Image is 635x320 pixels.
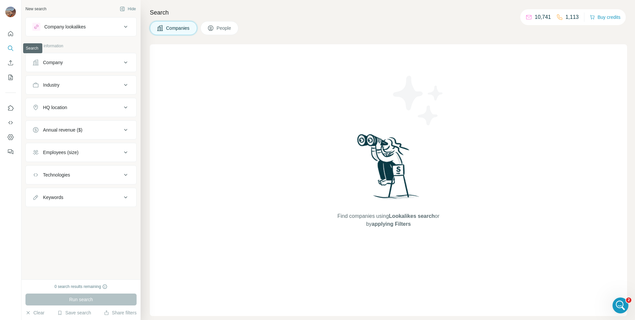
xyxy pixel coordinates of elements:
button: Search [5,42,16,54]
div: 0 search results remaining [55,284,108,290]
button: Save search [57,309,91,316]
img: Surfe Illustration - Stars [389,71,448,130]
span: applying Filters [372,221,411,227]
img: Avatar [5,7,16,17]
div: Please do let me know if you have any questions 🤝 [11,143,103,156]
div: [PERSON_NAME] [11,166,103,172]
button: Home [104,3,116,15]
button: Send a message… [113,209,124,219]
button: My lists [5,71,16,83]
div: Company [43,59,63,66]
button: Clear [25,309,44,316]
div: Gotcha. So then, how would I be able to enrich the database of contacts I already have in hubspot... [29,185,122,218]
button: Hide [115,4,141,14]
button: Dashboard [5,131,16,143]
button: Company lookalikes [26,19,136,35]
div: nikola.vasilijevic@sensemitter.com says… [5,181,127,227]
div: Best, [11,159,103,166]
h4: Search [150,8,627,17]
textarea: Message… [6,197,127,209]
button: Gif picker [31,211,37,217]
p: 1,113 [566,13,579,21]
div: Company lookalikes [44,23,86,30]
div: I hope you're doing well.Apologies for the delay the team encountered an issue regarding the Exte... [5,6,108,176]
div: Keywords [43,194,63,201]
div: Annual revenue ($) [43,127,82,133]
button: Employees (size) [26,144,136,160]
div: Close [116,3,128,15]
button: go back [4,3,17,15]
button: Company [26,55,136,70]
span: Find companies using or by [335,212,441,228]
p: 10,741 [535,13,551,21]
p: Company information [25,43,137,49]
div: Technologies [43,172,70,178]
div: I've discussed with the team. With enrichment we use two different mechanics, for example with CS... [11,59,103,104]
div: Christian says… [5,6,127,181]
div: Employees (size) [43,149,78,156]
img: Profile image for Christian [19,4,29,14]
button: Quick start [5,28,16,40]
button: Share filters [104,309,137,316]
button: Emoji picker [21,211,26,217]
button: Use Surfe on LinkedIn [5,102,16,114]
img: Surfe Illustration - Woman searching with binoculars [354,132,423,206]
button: Annual revenue ($) [26,122,136,138]
button: Use Surfe API [5,117,16,129]
span: Lookalikes search [389,213,435,219]
div: Industry [43,82,60,88]
span: 2 [626,298,631,303]
span: People [217,25,232,31]
div: New search [25,6,46,12]
div: Apologies for the delay the team encountered an issue regarding the Extension and required engine... [11,29,103,55]
button: Upload attachment [10,211,16,217]
div: Sometimes providers are unable to return the information for linkedin URL. Whereas when we enrich... [11,107,103,140]
span: Companies [166,25,190,31]
button: Feedback [5,146,16,158]
button: HQ location [26,100,136,115]
div: I hope you're doing well. [11,20,103,26]
button: Industry [26,77,136,93]
button: Buy credits [590,13,620,22]
h1: [DEMOGRAPHIC_DATA] [32,3,91,8]
button: Start recording [42,211,47,217]
div: Gotcha. So then, how would I be able to enrich the database of contacts I already have in hubspot... [24,181,127,222]
iframe: Intercom live chat [613,298,628,313]
p: Active in the last 15m [32,8,79,15]
div: HQ location [43,104,67,111]
button: Technologies [26,167,136,183]
button: Keywords [26,189,136,205]
button: Enrich CSV [5,57,16,69]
